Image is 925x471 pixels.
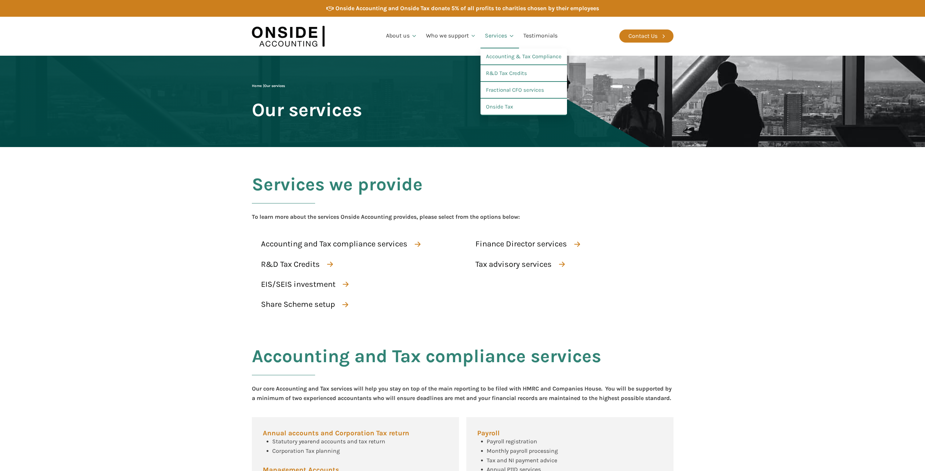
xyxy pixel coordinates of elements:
[480,24,519,48] a: Services
[519,24,562,48] a: Testimonials
[261,238,407,250] div: Accounting and Tax compliance services
[272,438,385,445] span: Statutory yearend accounts and tax return
[272,447,340,454] span: Corporation Tax planning
[477,430,500,437] span: Payroll
[382,24,422,48] a: About us
[264,84,285,88] span: Our services
[252,100,362,120] span: Our services
[480,82,567,99] a: Fractional CFO services
[261,258,320,271] div: R&D Tax Credits
[619,29,673,43] a: Contact Us
[252,84,262,88] a: Home
[252,276,355,293] a: EIS/SEIS investment
[475,238,567,250] div: Finance Director services
[263,430,409,437] span: Annual accounts and Corporation Tax return
[628,31,657,41] div: Contact Us
[252,84,285,88] span: |
[466,236,587,252] a: Finance Director services
[480,48,567,65] a: Accounting & Tax Compliance
[480,99,567,115] a: Onside Tax
[252,296,355,313] a: Share Scheme setup
[487,438,537,445] span: Payroll registration
[252,236,427,252] a: Accounting and Tax compliance services
[252,346,601,384] h2: Accounting and Tax compliance services
[480,65,567,82] a: R&D Tax Credits
[261,278,335,291] div: EIS/SEIS investment
[466,256,571,273] a: Tax advisory services
[335,4,599,13] div: Onside Accounting and Onside Tax donate 5% of all profits to charities chosen by their employees
[487,457,557,464] span: Tax and NI payment advice
[475,258,552,271] div: Tax advisory services
[261,298,335,311] div: Share Scheme setup
[252,212,520,222] div: To learn more about the services Onside Accounting provides, please select from the options below:
[252,22,325,50] img: Onside Accounting
[252,256,339,273] a: R&D Tax Credits
[252,384,673,403] div: Our core Accounting and Tax services will help you stay on top of the main reporting to be filed ...
[252,174,423,212] h2: Services we provide
[487,447,558,454] span: Monthly payroll processing
[422,24,481,48] a: Who we support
